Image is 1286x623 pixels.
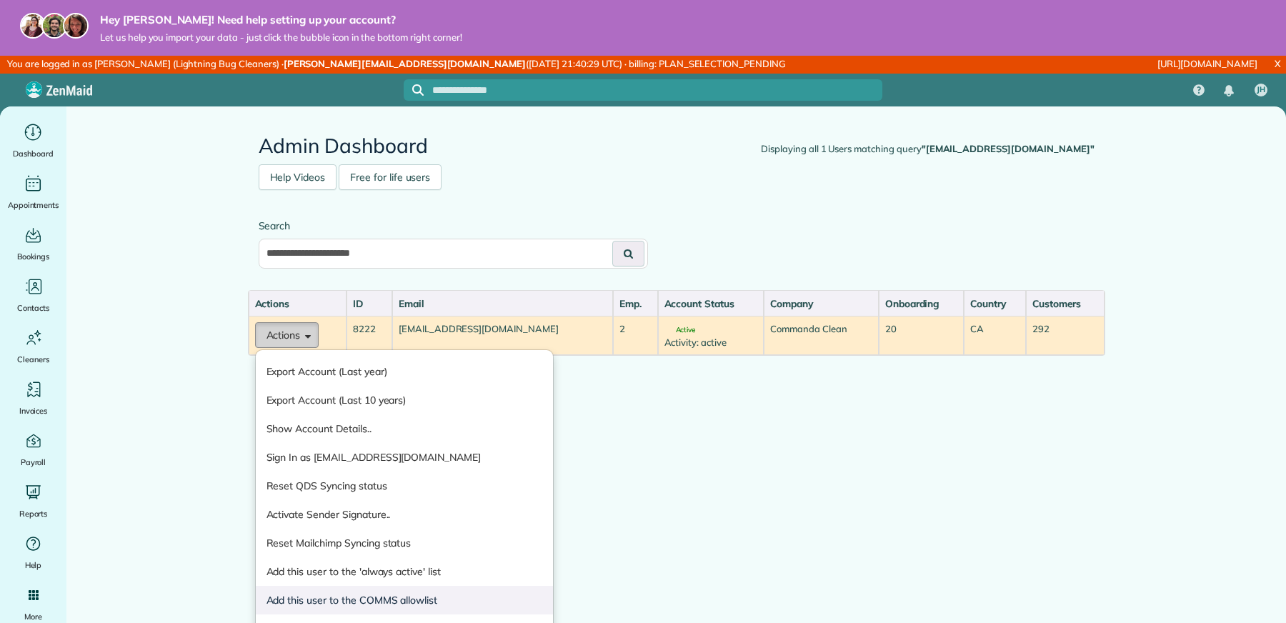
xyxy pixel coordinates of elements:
[6,224,61,264] a: Bookings
[6,327,61,367] a: Cleaners
[664,327,696,334] span: Active
[255,322,319,348] button: Actions
[613,316,657,355] td: 2
[100,13,462,27] strong: Hey [PERSON_NAME]! Need help setting up your account?
[63,13,89,39] img: michelle-19f622bdf1676172e81f8f8fba1fb50e276960ebfe0243fe18214015130c80e4.jpg
[21,455,46,469] span: Payroll
[922,143,1095,154] strong: "[EMAIL_ADDRESS][DOMAIN_NAME]"
[1032,296,1098,311] div: Customers
[256,557,554,586] a: Add this user to the 'always active' list
[6,172,61,212] a: Appointments
[879,316,964,355] td: 20
[256,414,554,443] a: Show Account Details..
[970,296,1020,311] div: Country
[256,443,554,472] a: Sign In as [EMAIL_ADDRESS][DOMAIN_NAME]
[100,31,462,44] span: Let us help you import your data - just click the bubble icon in the bottom right corner!
[8,198,59,212] span: Appointments
[6,275,61,315] a: Contacts
[20,13,46,39] img: maria-72a9807cf96188c08ef61303f053569d2e2a8a1cde33d635c8a3ac13582a053d.jpg
[404,84,424,96] button: Focus search
[1269,56,1286,72] a: X
[25,558,42,572] span: Help
[256,529,554,557] a: Reset Mailchimp Syncing status
[885,296,958,311] div: Onboarding
[256,472,554,500] a: Reset QDS Syncing status
[41,13,67,39] img: jorge-587dff0eeaa6aab1f244e6dc62b8924c3b6ad411094392a53c71c6c4a576187d.jpg
[256,357,554,386] a: Export Account (Last year)
[13,146,54,161] span: Dashboard
[259,219,648,233] label: Search
[761,142,1094,156] div: Displaying all 1 Users matching query
[1257,84,1265,96] span: JH
[259,135,1095,157] h2: Admin Dashboard
[1157,58,1257,69] a: [URL][DOMAIN_NAME]
[6,429,61,469] a: Payroll
[619,296,651,311] div: Emp.
[353,296,386,311] div: ID
[347,316,392,355] td: 8222
[412,84,424,96] svg: Focus search
[392,316,613,355] td: [EMAIL_ADDRESS][DOMAIN_NAME]
[259,164,337,190] a: Help Videos
[17,249,50,264] span: Bookings
[1026,316,1105,355] td: 292
[664,296,758,311] div: Account Status
[255,296,341,311] div: Actions
[256,386,554,414] a: Export Account (Last 10 years)
[964,316,1026,355] td: CA
[17,301,49,315] span: Contacts
[6,378,61,418] a: Invoices
[17,352,49,367] span: Cleaners
[19,404,48,418] span: Invoices
[6,121,61,161] a: Dashboard
[6,481,61,521] a: Reports
[256,586,554,614] a: Add this user to the COMMS allowlist
[6,532,61,572] a: Help
[770,296,872,311] div: Company
[19,507,48,521] span: Reports
[284,58,526,69] strong: [PERSON_NAME][EMAIL_ADDRESS][DOMAIN_NAME]
[256,500,554,529] a: Activate Sender Signature..
[339,164,442,190] a: Free for life users
[1182,74,1286,106] nav: Main
[399,296,607,311] div: Email
[764,316,878,355] td: Commanda Clean
[664,336,758,349] div: Activity: active
[1214,75,1244,106] div: Notifications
